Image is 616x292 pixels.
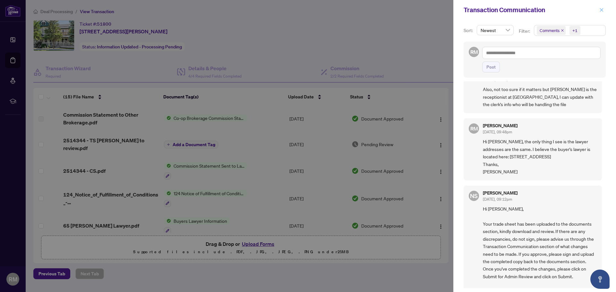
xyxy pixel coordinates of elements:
span: NS [470,191,478,200]
span: Hi [PERSON_NAME], the only thing I see is the lawyer addresses are the same. I believe the buyer'... [483,138,597,175]
span: close [561,29,564,32]
h5: [PERSON_NAME] [483,191,518,195]
span: Comments [540,27,560,34]
span: RM [470,48,478,56]
button: Open asap [590,270,610,289]
p: Sort: [464,27,474,34]
div: Transaction Communication [464,5,597,15]
h5: [PERSON_NAME] [483,123,518,128]
button: Post [482,62,500,72]
span: RM [470,125,478,133]
p: Filter: [519,28,531,35]
div: +1 [572,27,577,34]
span: Comments [537,26,566,35]
span: [DATE], 09:48pm [483,129,512,134]
span: close [599,8,604,12]
span: Also, not too sure if it matters but [PERSON_NAME] is the receptionist at [GEOGRAPHIC_DATA], I ca... [483,86,597,108]
span: [DATE], 09:12pm [483,197,512,202]
span: Newest [481,25,510,35]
